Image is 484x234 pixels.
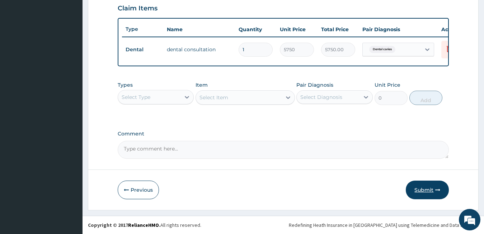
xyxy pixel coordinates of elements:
label: Unit Price [375,81,400,89]
h3: Claim Items [118,5,158,13]
footer: All rights reserved. [83,216,484,234]
span: We're online! [42,71,99,143]
td: Dental [122,43,163,56]
div: Minimize live chat window [118,4,135,21]
span: Dental caries [369,46,395,53]
div: Redefining Heath Insurance in [GEOGRAPHIC_DATA] using Telemedicine and Data Science! [289,221,479,229]
th: Total Price [318,22,359,37]
div: Select Diagnosis [300,94,342,101]
a: RelianceHMO [128,222,159,228]
strong: Copyright © 2017 . [88,222,160,228]
button: Previous [118,181,159,199]
button: Submit [406,181,449,199]
th: Type [122,23,163,36]
th: Actions [438,22,474,37]
label: Types [118,82,133,88]
div: Chat with us now [37,40,121,49]
div: Select Type [122,94,150,101]
label: Item [196,81,208,89]
th: Pair Diagnosis [359,22,438,37]
label: Comment [118,131,449,137]
th: Quantity [235,22,276,37]
textarea: Type your message and hit 'Enter' [4,157,137,182]
th: Name [163,22,235,37]
th: Unit Price [276,22,318,37]
button: Add [409,91,442,105]
td: dental consultation [163,42,235,57]
img: d_794563401_company_1708531726252_794563401 [13,36,29,54]
label: Pair Diagnosis [296,81,333,89]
